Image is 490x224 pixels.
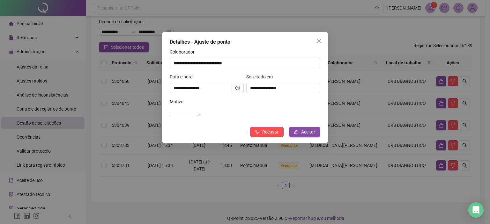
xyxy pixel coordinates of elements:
span: clock-circle [235,86,240,90]
button: Aceitar [289,127,320,137]
label: Motivo [170,98,188,105]
label: Solicitado em [246,73,277,80]
span: Recusar [262,128,278,135]
label: Colaborador [170,48,199,55]
div: Open Intercom Messenger [468,202,484,218]
label: Data e hora [170,73,197,80]
span: like [294,130,299,134]
span: Aceitar [301,128,315,135]
span: close [316,38,322,43]
div: Detalhes - Ajuste de ponto [170,38,320,46]
button: Close [314,36,324,46]
span: dislike [255,130,260,134]
button: Recusar [250,127,284,137]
